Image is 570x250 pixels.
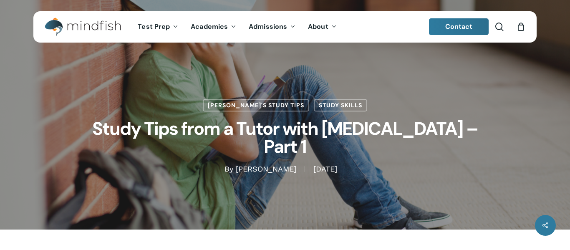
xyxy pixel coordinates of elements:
span: Contact [445,22,473,31]
span: About [308,22,328,31]
a: [PERSON_NAME] [236,165,296,174]
nav: Main Menu [131,11,343,43]
a: [PERSON_NAME]'s Study Tips [203,99,309,111]
header: Main Menu [33,11,537,43]
span: By [224,167,233,172]
h1: Study Tips from a Tutor with [MEDICAL_DATA] – Part 1 [76,111,494,164]
span: Admissions [249,22,287,31]
a: About [302,23,343,30]
span: [DATE] [305,167,346,172]
span: Academics [191,22,228,31]
a: Contact [429,18,489,35]
a: Study Skills [314,99,367,111]
a: Admissions [242,23,302,30]
a: Academics [184,23,242,30]
span: Test Prep [138,22,170,31]
a: Test Prep [131,23,184,30]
